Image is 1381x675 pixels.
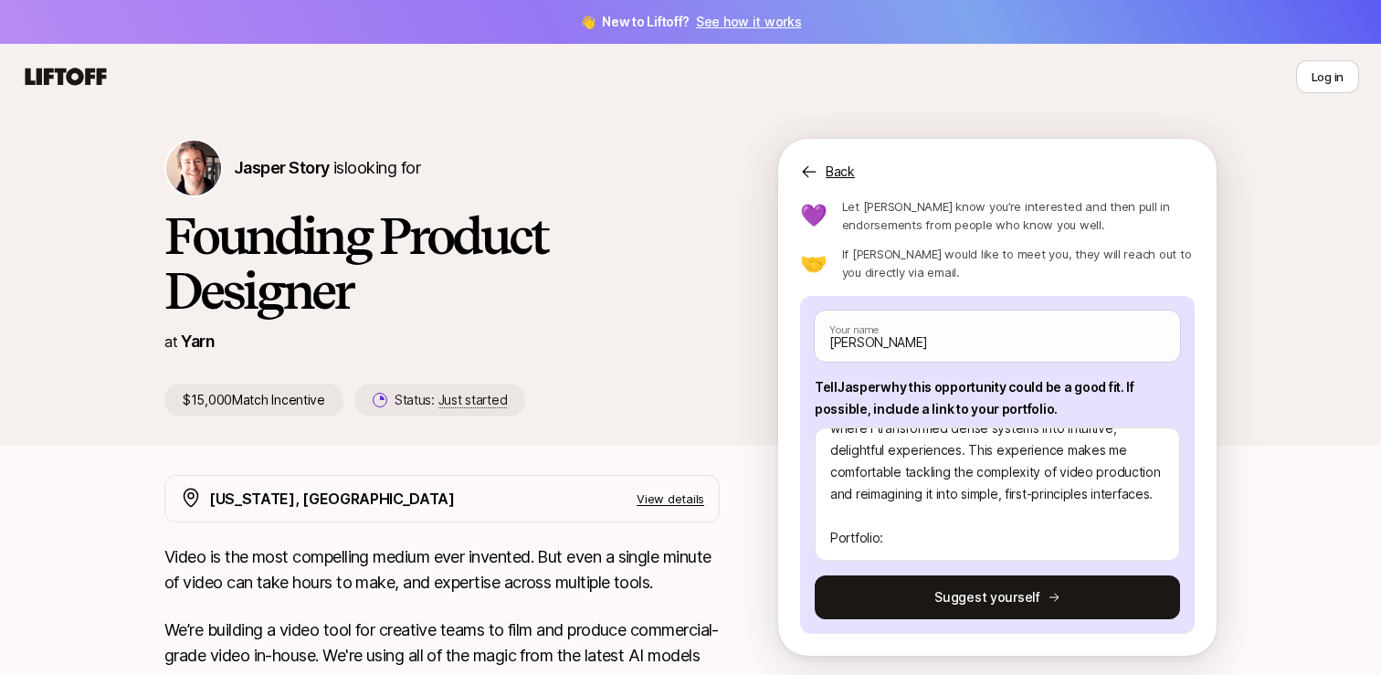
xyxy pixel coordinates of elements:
span: Just started [438,392,508,408]
p: Video is the most compelling medium ever invented. But even a single minute of video can take hou... [164,544,720,596]
a: Yarn [181,332,215,351]
h1: Founding Product Designer [164,208,720,318]
textarea: I’m a strong fit for this role because I combine deep experience in end-to-end product design wit... [815,427,1180,561]
p: 🤝 [800,252,828,274]
span: Jasper Story [234,158,330,177]
p: $15,000 Match Incentive [164,384,343,417]
p: Let [PERSON_NAME] know you’re interested and then pull in endorsements from people who know you w... [842,197,1195,234]
p: Tell Jasper why this opportunity could be a good fit . If possible, include a link to your portfo... [815,376,1180,420]
button: Log in [1296,60,1359,93]
span: 👋 New to Liftoff? [580,11,802,33]
p: If [PERSON_NAME] would like to meet you, they will reach out to you directly via email. [842,245,1195,281]
p: Status: [395,389,507,411]
button: Suggest yourself [815,575,1180,619]
p: View details [637,490,704,508]
p: is looking for [234,155,420,181]
img: Jasper Story [166,141,221,195]
p: at [164,330,177,353]
p: 💜 [800,205,828,227]
a: See how it works [696,14,802,29]
p: [US_STATE], [GEOGRAPHIC_DATA] [209,487,455,511]
p: Back [826,161,855,183]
